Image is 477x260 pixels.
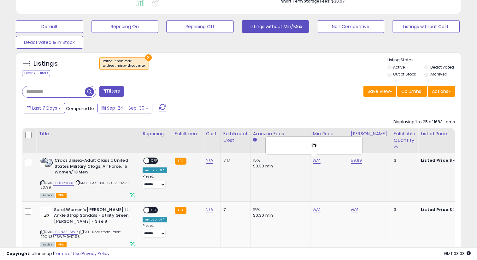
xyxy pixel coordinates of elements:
[253,207,305,213] div: 15%
[39,130,137,137] div: Title
[175,158,186,165] small: FBA
[91,20,159,33] button: Repricing On
[53,180,74,186] a: B0BTTZXG3L
[6,251,109,257] div: seller snap | |
[143,130,169,137] div: Repricing
[53,229,78,235] a: B0CN33F6WP
[393,64,405,70] label: Active
[393,119,455,125] div: Displaying 1 to 25 of 1683 items
[149,158,159,164] span: OFF
[253,213,305,218] div: $0.30 min
[82,251,109,257] a: Privacy Policy
[363,86,396,97] button: Save View
[421,207,450,213] b: Listed Price:
[143,167,167,173] div: Amazon AI *
[223,130,248,144] div: Fulfillment Cost
[40,207,52,220] img: 31kgamNXbQL._SL40_.jpg
[351,130,388,137] div: [PERSON_NAME]
[430,64,454,70] label: Deactivated
[23,103,65,113] button: Last 7 Days
[351,207,358,213] a: N/A
[428,86,455,97] button: Actions
[175,130,200,137] div: Fulfillment
[430,71,447,77] label: Archived
[401,88,421,94] span: Columns
[317,20,385,33] button: Non Competitive
[206,157,213,164] a: N/A
[143,174,167,189] div: Preset:
[107,105,144,111] span: Sep-24 - Sep-30
[206,130,218,137] div: Cost
[253,130,308,137] div: Amazon Fees
[40,180,130,190] span: | SKU: EBAY-B0BTTZXG3L-M13-20.99
[421,130,475,137] div: Listed Price
[6,251,29,257] strong: Copyright
[54,207,131,226] b: Sorel Women's [PERSON_NAME] LLL Ankle Strap Sandals - Utility Green, [PERSON_NAME] - Size 9
[421,157,450,163] b: Listed Price:
[394,130,415,144] div: Fulfillable Quantity
[54,251,81,257] a: Terms of Use
[393,71,416,77] label: Out of Stock
[421,158,473,163] div: $70.00
[40,193,55,198] span: All listings currently available for purchase on Amazon
[33,59,58,68] h5: Listings
[99,86,124,97] button: Filters
[313,157,321,164] a: N/A
[392,20,460,33] button: Listings without Cost
[32,105,57,111] span: Last 7 Days
[16,36,83,49] button: Deactivated & In Stock
[313,207,321,213] a: N/A
[149,207,159,213] span: OFF
[166,20,234,33] button: Repricing Off
[253,137,257,143] small: Amazon Fees.
[175,207,186,214] small: FBA
[223,158,245,163] div: 7.17
[66,106,95,112] span: Compared to:
[253,158,305,163] div: 15%
[143,217,167,222] div: Amazon AI *
[143,224,167,238] div: Preset:
[97,103,152,113] button: Sep-24 - Sep-30
[421,207,473,213] div: $49.30
[206,207,213,213] a: N/A
[40,158,135,197] div: ASIN:
[16,20,83,33] button: Default
[313,130,345,137] div: Min Price
[40,158,53,167] img: 41w3DRpMcML._SL40_.jpg
[55,158,131,177] b: Crocs Unisex-Adult Classic United States Military Clogs, Air Force, 15 Women/13 Men
[103,63,145,68] div: without min,without max
[397,86,427,97] button: Columns
[223,207,245,213] div: 7
[145,54,152,61] button: ×
[253,163,305,169] div: $0.30 min
[22,70,50,76] div: Clear All Filters
[40,229,122,239] span: | SKU: Nordstorm Rack-B0CN33F6WP-9-17.98
[351,157,362,164] a: 59.99
[103,59,145,68] span: Without min max :
[242,20,309,33] button: Listings without Min/Max
[394,158,413,163] div: 3
[56,193,67,198] span: FBA
[387,57,462,63] p: Listing States:
[444,251,471,257] span: 2025-10-8 03:08 GMT
[394,207,413,213] div: 3
[40,207,135,247] div: ASIN:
